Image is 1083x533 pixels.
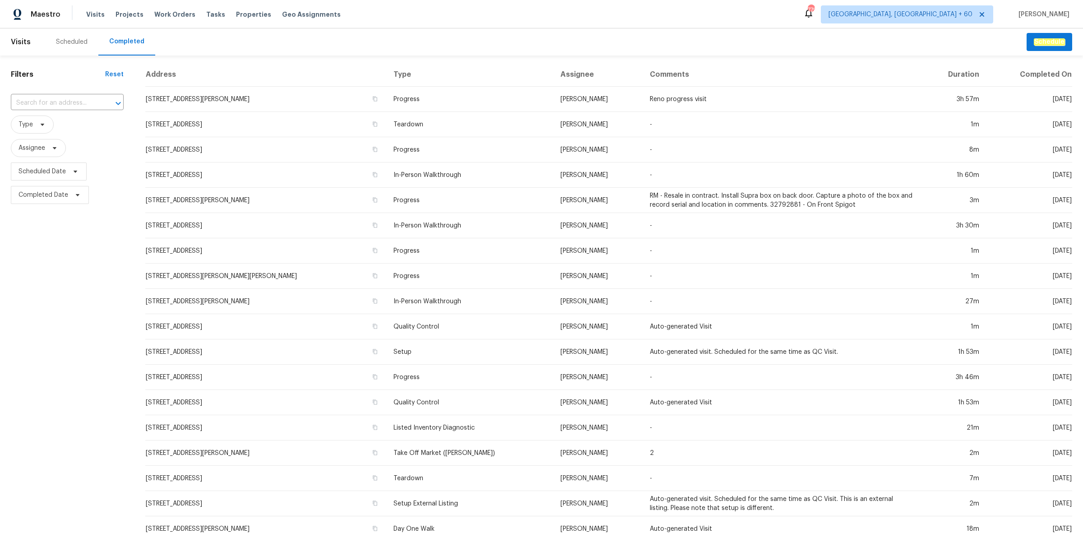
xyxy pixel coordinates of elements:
[553,137,643,162] td: [PERSON_NAME]
[371,297,379,305] button: Copy Address
[986,365,1072,390] td: [DATE]
[643,112,921,137] td: -
[86,10,105,19] span: Visits
[986,466,1072,491] td: [DATE]
[986,415,1072,440] td: [DATE]
[371,120,379,128] button: Copy Address
[386,314,554,339] td: Quality Control
[986,440,1072,466] td: [DATE]
[986,238,1072,264] td: [DATE]
[11,70,105,79] h1: Filters
[386,238,554,264] td: Progress
[643,390,921,415] td: Auto-generated Visit
[553,162,643,188] td: [PERSON_NAME]
[921,440,986,466] td: 2m
[643,440,921,466] td: 2
[643,491,921,516] td: Auto-generated visit. Scheduled for the same time as QC Visit. This is an external listing. Pleas...
[31,10,60,19] span: Maestro
[371,499,379,507] button: Copy Address
[145,137,386,162] td: [STREET_ADDRESS]
[145,264,386,289] td: [STREET_ADDRESS][PERSON_NAME][PERSON_NAME]
[145,491,386,516] td: [STREET_ADDRESS]
[828,10,972,19] span: [GEOGRAPHIC_DATA], [GEOGRAPHIC_DATA] + 60
[553,440,643,466] td: [PERSON_NAME]
[145,238,386,264] td: [STREET_ADDRESS]
[371,524,379,533] button: Copy Address
[643,87,921,112] td: Reno progress visit
[986,162,1072,188] td: [DATE]
[236,10,271,19] span: Properties
[553,188,643,213] td: [PERSON_NAME]
[986,289,1072,314] td: [DATE]
[282,10,341,19] span: Geo Assignments
[371,272,379,280] button: Copy Address
[371,449,379,457] button: Copy Address
[921,365,986,390] td: 3h 46m
[371,171,379,179] button: Copy Address
[386,466,554,491] td: Teardown
[145,314,386,339] td: [STREET_ADDRESS]
[986,112,1072,137] td: [DATE]
[643,137,921,162] td: -
[921,466,986,491] td: 7m
[206,11,225,18] span: Tasks
[553,238,643,264] td: [PERSON_NAME]
[19,167,66,176] span: Scheduled Date
[921,188,986,213] td: 3m
[386,390,554,415] td: Quality Control
[371,373,379,381] button: Copy Address
[986,491,1072,516] td: [DATE]
[145,466,386,491] td: [STREET_ADDRESS]
[145,440,386,466] td: [STREET_ADDRESS][PERSON_NAME]
[921,415,986,440] td: 21m
[116,10,143,19] span: Projects
[19,190,68,199] span: Completed Date
[386,264,554,289] td: Progress
[154,10,195,19] span: Work Orders
[643,238,921,264] td: -
[553,415,643,440] td: [PERSON_NAME]
[553,339,643,365] td: [PERSON_NAME]
[553,264,643,289] td: [PERSON_NAME]
[643,466,921,491] td: -
[1034,38,1065,46] em: Schedule
[371,474,379,482] button: Copy Address
[109,37,144,46] div: Completed
[386,87,554,112] td: Progress
[921,238,986,264] td: 1m
[643,365,921,390] td: -
[145,213,386,238] td: [STREET_ADDRESS]
[145,87,386,112] td: [STREET_ADDRESS][PERSON_NAME]
[643,289,921,314] td: -
[643,188,921,213] td: RM - Resale in contract. Install Supra box on back door. Capture a photo of the box and record se...
[643,162,921,188] td: -
[921,289,986,314] td: 27m
[371,398,379,406] button: Copy Address
[1015,10,1069,19] span: [PERSON_NAME]
[371,196,379,204] button: Copy Address
[371,221,379,229] button: Copy Address
[145,289,386,314] td: [STREET_ADDRESS][PERSON_NAME]
[386,289,554,314] td: In-Person Walkthrough
[112,97,125,110] button: Open
[145,390,386,415] td: [STREET_ADDRESS]
[921,162,986,188] td: 1h 60m
[145,415,386,440] td: [STREET_ADDRESS]
[371,322,379,330] button: Copy Address
[553,289,643,314] td: [PERSON_NAME]
[986,188,1072,213] td: [DATE]
[386,213,554,238] td: In-Person Walkthrough
[56,37,88,46] div: Scheduled
[371,246,379,255] button: Copy Address
[986,87,1072,112] td: [DATE]
[921,264,986,289] td: 1m
[808,5,814,14] div: 779
[553,112,643,137] td: [PERSON_NAME]
[643,63,921,87] th: Comments
[145,365,386,390] td: [STREET_ADDRESS]
[986,390,1072,415] td: [DATE]
[11,32,31,52] span: Visits
[386,365,554,390] td: Progress
[986,213,1072,238] td: [DATE]
[105,70,124,79] div: Reset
